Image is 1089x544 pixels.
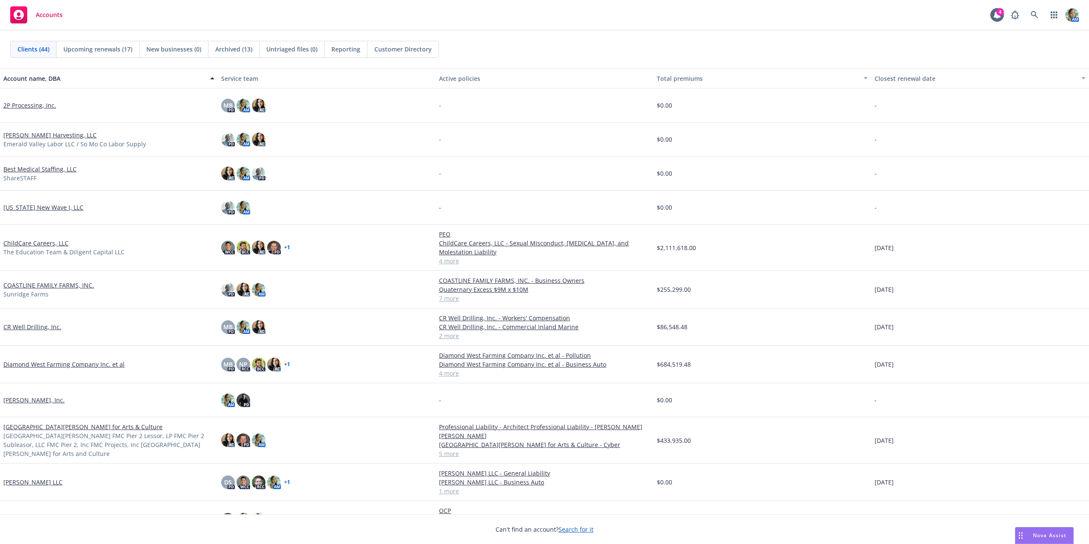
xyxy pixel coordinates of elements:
[267,241,281,254] img: photo
[237,320,250,334] img: photo
[267,358,281,371] img: photo
[439,449,650,458] a: 5 more
[657,135,672,144] span: $0.00
[875,285,894,294] span: [DATE]
[1026,6,1043,23] a: Search
[657,285,691,294] span: $255,299.00
[239,360,248,369] span: NP
[439,74,650,83] div: Active policies
[439,276,650,285] a: COASTLINE FAMILY FARMS, INC. - Business Owners
[63,45,132,54] span: Upcoming renewals (17)
[875,322,894,331] span: [DATE]
[439,396,441,404] span: -
[252,99,265,112] img: photo
[1065,8,1079,22] img: photo
[237,513,250,527] img: photo
[439,360,650,369] a: Diamond West Farming Company Inc. et al - Business Auto
[657,74,858,83] div: Total premiums
[875,243,894,252] span: [DATE]
[439,478,650,487] a: [PERSON_NAME] LLC - Business Auto
[439,101,441,110] span: -
[439,469,650,478] a: [PERSON_NAME] LLC - General Liability
[1015,527,1074,544] button: Nova Assist
[439,239,650,256] a: ChildCare Careers, LLC - Sexual Misconduct, [MEDICAL_DATA], and Molestation Liability
[284,245,290,250] a: + 1
[439,313,650,322] a: CR Well Drilling, Inc. - Workers' Compensation
[252,167,265,180] img: photo
[221,283,235,296] img: photo
[266,45,317,54] span: Untriaged files (0)
[237,99,250,112] img: photo
[875,360,894,369] span: [DATE]
[1033,532,1066,539] span: Nova Assist
[223,322,233,331] span: MB
[439,294,650,303] a: 7 more
[875,478,894,487] span: [DATE]
[146,45,201,54] span: New businesses (0)
[284,362,290,367] a: + 1
[875,396,877,404] span: -
[218,68,436,88] button: Service team
[3,239,68,248] a: ChildCare Careers, LLC
[439,422,650,440] a: Professional Liability - Architect Professional Liability - [PERSON_NAME] [PERSON_NAME]
[221,74,432,83] div: Service team
[237,133,250,146] img: photo
[439,322,650,331] a: CR Well Drilling, Inc. - Commercial Inland Marine
[252,133,265,146] img: photo
[252,241,265,254] img: photo
[221,433,235,447] img: photo
[875,436,894,445] span: [DATE]
[267,476,281,489] img: photo
[871,68,1089,88] button: Closest renewal date
[3,422,162,431] a: [GEOGRAPHIC_DATA][PERSON_NAME] for Arts & Culture
[221,393,235,407] img: photo
[237,433,250,447] img: photo
[223,360,233,369] span: MB
[237,393,250,407] img: photo
[439,169,441,178] span: -
[3,165,77,174] a: Best Medical Staffing, LLC
[439,351,650,360] a: Diamond West Farming Company Inc. et al - Pollution
[221,513,235,527] img: photo
[657,169,672,178] span: $0.00
[657,243,696,252] span: $2,111,618.00
[439,203,441,212] span: -
[439,369,650,378] a: 4 more
[3,74,205,83] div: Account name, DBA
[252,433,265,447] img: photo
[374,45,432,54] span: Customer Directory
[3,248,125,256] span: The Education Team & Diligent Capital LLC
[252,320,265,334] img: photo
[252,358,265,371] img: photo
[3,101,56,110] a: 2P Processing, Inc.
[284,480,290,485] a: + 1
[331,45,360,54] span: Reporting
[657,478,672,487] span: $0.00
[221,241,235,254] img: photo
[875,203,877,212] span: -
[223,101,233,110] span: MB
[657,101,672,110] span: $0.00
[36,11,63,18] span: Accounts
[17,45,49,54] span: Clients (44)
[657,203,672,212] span: $0.00
[3,478,63,487] a: [PERSON_NAME] LLC
[1015,527,1026,544] div: Drag to move
[7,3,66,27] a: Accounts
[439,440,650,449] a: [GEOGRAPHIC_DATA][PERSON_NAME] for Arts & Culture - Cyber
[439,331,650,340] a: 2 more
[3,322,61,331] a: CR Well Drilling, Inc.
[3,431,214,458] span: [GEOGRAPHIC_DATA][PERSON_NAME] FMC Pier 2 Lessor, LP FMC Pier 2 Subleasor, LLC FMC Pier 2, Inc FM...
[3,281,94,290] a: COASTLINE FAMILY FARMS, INC.
[657,322,687,331] span: $86,548.48
[439,285,650,294] a: Quaternary Excess $9M x $10M
[653,68,871,88] button: Total premiums
[559,525,593,533] a: Search for it
[215,45,252,54] span: Archived (13)
[237,283,250,296] img: photo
